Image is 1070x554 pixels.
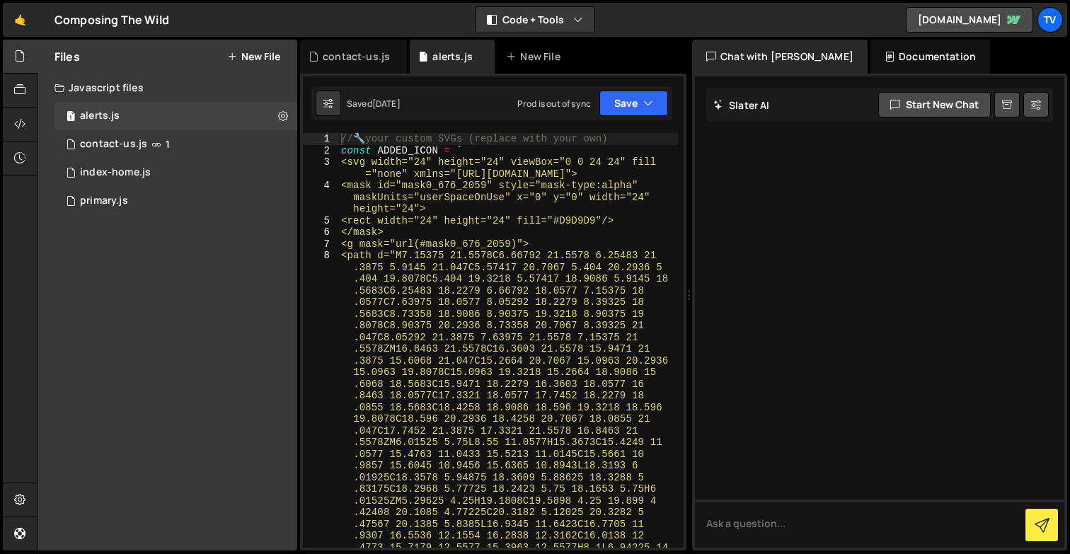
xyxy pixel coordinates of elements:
div: primary.js [80,195,128,207]
span: 1 [67,112,75,123]
h2: Slater AI [713,98,770,112]
div: Prod is out of sync [517,98,591,110]
span: 1 [166,139,170,150]
div: Documentation [870,40,990,74]
button: Start new chat [878,92,991,117]
div: contact-us.js [323,50,390,64]
div: Saved [347,98,401,110]
div: [DATE] [372,98,401,110]
a: [DOMAIN_NAME] [906,7,1033,33]
button: Save [599,91,668,116]
div: 15558/41560.js [54,130,297,158]
div: New File [506,50,565,64]
button: New File [227,51,280,62]
div: Javascript files [38,74,297,102]
div: Composing The Wild [54,11,169,28]
a: TV [1037,7,1063,33]
div: index-home.js [80,166,151,179]
div: 15558/45627.js [54,102,297,130]
div: 5 [303,215,339,227]
a: 🤙 [3,3,38,37]
div: 2 [303,145,339,157]
div: contact-us.js [80,138,147,151]
div: 7 [303,238,339,250]
button: Code + Tools [476,7,594,33]
div: 4 [303,180,339,215]
div: alerts.js [80,110,120,122]
div: 6 [303,226,339,238]
div: alerts.js [432,50,472,64]
div: 3 [303,156,339,180]
div: 1 [303,133,339,145]
div: 15558/41188.js [54,158,297,187]
div: Chat with [PERSON_NAME] [692,40,868,74]
div: 15558/41212.js [54,187,297,215]
h2: Files [54,49,80,64]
